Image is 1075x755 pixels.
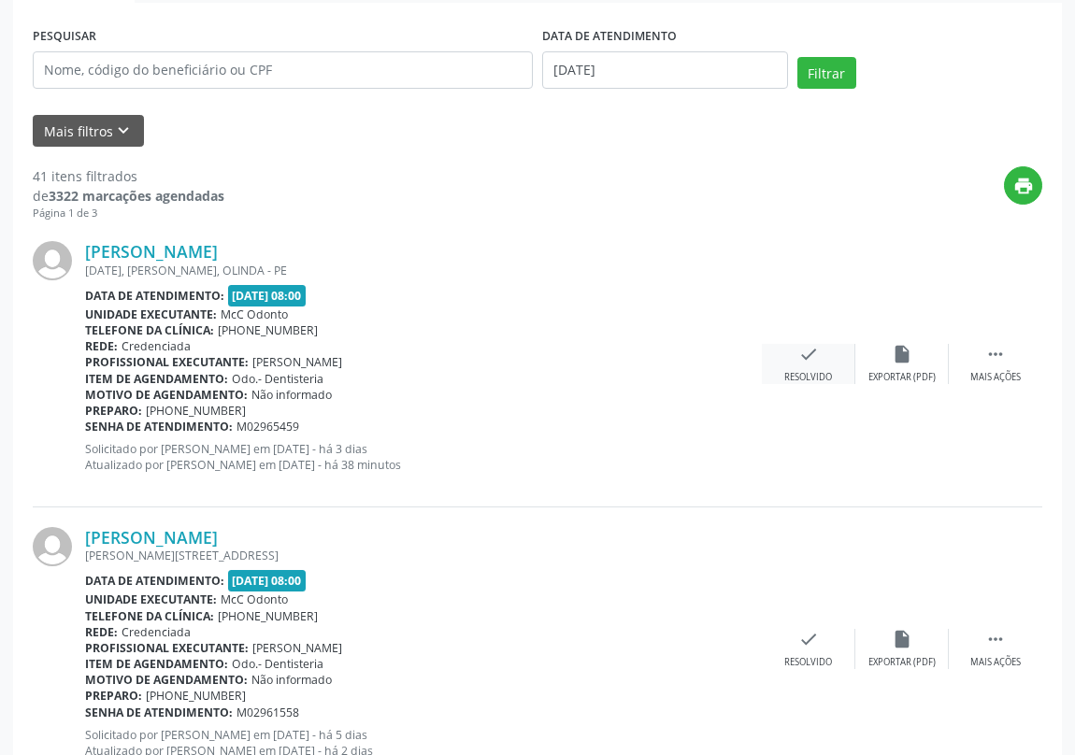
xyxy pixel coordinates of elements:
b: Rede: [85,338,118,354]
span: M02961558 [236,705,299,720]
i: keyboard_arrow_down [113,121,134,141]
b: Senha de atendimento: [85,419,233,434]
span: Odo.- Dentisteria [232,656,323,672]
label: PESQUISAR [33,22,96,51]
i: check [798,344,819,364]
b: Item de agendamento: [85,656,228,672]
span: [PERSON_NAME] [252,354,342,370]
b: Item de agendamento: [85,371,228,387]
div: Resolvido [784,371,832,384]
button: Filtrar [797,57,856,89]
label: DATA DE ATENDIMENTO [542,22,677,51]
b: Senha de atendimento: [85,705,233,720]
div: [DATE], [PERSON_NAME], OLINDA - PE [85,263,762,278]
div: Resolvido [784,656,832,669]
span: Não informado [251,387,332,403]
div: Mais ações [970,371,1021,384]
a: [PERSON_NAME] [85,241,218,262]
b: Unidade executante: [85,591,217,607]
img: img [33,241,72,280]
div: [PERSON_NAME][STREET_ADDRESS] [85,548,762,563]
span: McC Odonto [221,306,288,322]
i: print [1013,176,1034,196]
span: Odo.- Dentisteria [232,371,323,387]
b: Rede: [85,624,118,640]
i: insert_drive_file [892,629,912,649]
b: Profissional executante: [85,640,249,656]
i: insert_drive_file [892,344,912,364]
div: 41 itens filtrados [33,166,224,186]
input: Selecione um intervalo [542,51,788,89]
i:  [985,629,1006,649]
span: Credenciada [122,338,191,354]
i:  [985,344,1006,364]
div: Página 1 de 3 [33,206,224,221]
p: Solicitado por [PERSON_NAME] em [DATE] - há 3 dias Atualizado por [PERSON_NAME] em [DATE] - há 38... [85,441,762,473]
span: McC Odonto [221,591,288,607]
b: Motivo de agendamento: [85,387,248,403]
span: [DATE] 08:00 [228,570,307,591]
div: de [33,186,224,206]
b: Data de atendimento: [85,573,224,589]
span: [DATE] 08:00 [228,285,307,306]
b: Telefone da clínica: [85,322,214,338]
a: [PERSON_NAME] [85,527,218,548]
div: Exportar (PDF) [868,371,936,384]
b: Unidade executante: [85,306,217,322]
span: Não informado [251,672,332,688]
div: Exportar (PDF) [868,656,936,669]
span: [PHONE_NUMBER] [146,688,246,704]
input: Nome, código do beneficiário ou CPF [33,51,533,89]
b: Motivo de agendamento: [85,672,248,688]
span: [PHONE_NUMBER] [218,322,318,338]
span: Credenciada [122,624,191,640]
span: M02965459 [236,419,299,434]
i: check [798,629,819,649]
b: Preparo: [85,403,142,419]
strong: 3322 marcações agendadas [49,187,224,205]
b: Preparo: [85,688,142,704]
b: Data de atendimento: [85,288,224,304]
b: Telefone da clínica: [85,608,214,624]
button: print [1004,166,1042,205]
div: Mais ações [970,656,1021,669]
span: [PHONE_NUMBER] [146,403,246,419]
img: img [33,527,72,566]
span: [PHONE_NUMBER] [218,608,318,624]
span: [PERSON_NAME] [252,640,342,656]
button: Mais filtroskeyboard_arrow_down [33,115,144,148]
b: Profissional executante: [85,354,249,370]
